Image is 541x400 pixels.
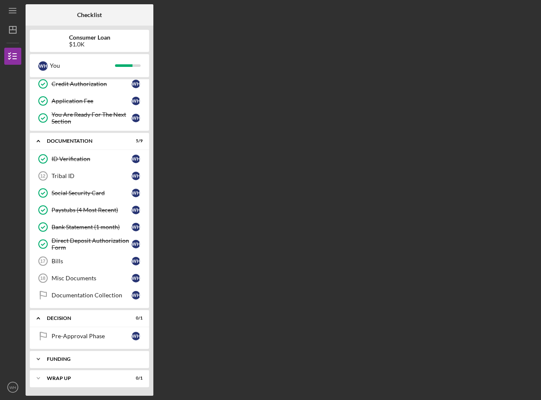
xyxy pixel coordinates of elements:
[34,150,145,167] a: ID VerificationWH
[34,184,145,201] a: Social Security CardWH
[132,223,140,231] div: W H
[69,41,110,48] div: $1.0K
[52,224,132,230] div: Bank Statement (1 month)
[34,75,145,92] a: Credit AuthorizationWH
[52,237,132,251] div: Direct Deposit Authorization Form
[47,316,121,321] div: Decision
[47,376,121,381] div: Wrap up
[52,190,132,196] div: Social Security Card
[52,258,132,265] div: Bills
[4,379,21,396] button: WH
[127,138,143,144] div: 5 / 9
[34,167,145,184] a: 12Tribal IDWH
[132,189,140,197] div: W H
[9,385,16,390] text: WH
[52,98,132,104] div: Application Fee
[132,291,140,299] div: W H
[34,270,145,287] a: 18Misc DocumentsWH
[132,257,140,265] div: W H
[34,253,145,270] a: 17BillsWH
[132,274,140,282] div: W H
[34,287,145,304] a: Documentation CollectionWH
[77,12,102,18] b: Checklist
[52,333,132,340] div: Pre-Approval Phase
[50,58,115,73] div: You
[34,236,145,253] a: Direct Deposit Authorization FormWH
[40,173,45,178] tspan: 12
[132,332,140,340] div: W H
[127,376,143,381] div: 0 / 1
[132,206,140,214] div: W H
[132,172,140,180] div: W H
[132,155,140,163] div: W H
[47,138,121,144] div: Documentation
[34,92,145,109] a: Application FeeWH
[52,81,132,87] div: Credit Authorization
[69,34,110,41] b: Consumer Loan
[132,97,140,105] div: W H
[34,109,145,127] a: You Are Ready For The Next SectionWH
[40,259,45,264] tspan: 17
[127,316,143,321] div: 0 / 1
[132,114,140,122] div: W H
[38,61,48,71] div: W H
[34,219,145,236] a: Bank Statement (1 month)WH
[52,173,132,179] div: Tribal ID
[52,275,132,282] div: Misc Documents
[47,357,138,362] div: Funding
[52,155,132,162] div: ID Verification
[52,207,132,213] div: Paystubs (4 Most Recent)
[132,240,140,248] div: W H
[34,328,145,345] a: Pre-Approval PhaseWH
[34,201,145,219] a: Paystubs (4 Most Recent)WH
[52,292,132,299] div: Documentation Collection
[40,276,45,281] tspan: 18
[52,111,132,125] div: You Are Ready For The Next Section
[132,80,140,88] div: W H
